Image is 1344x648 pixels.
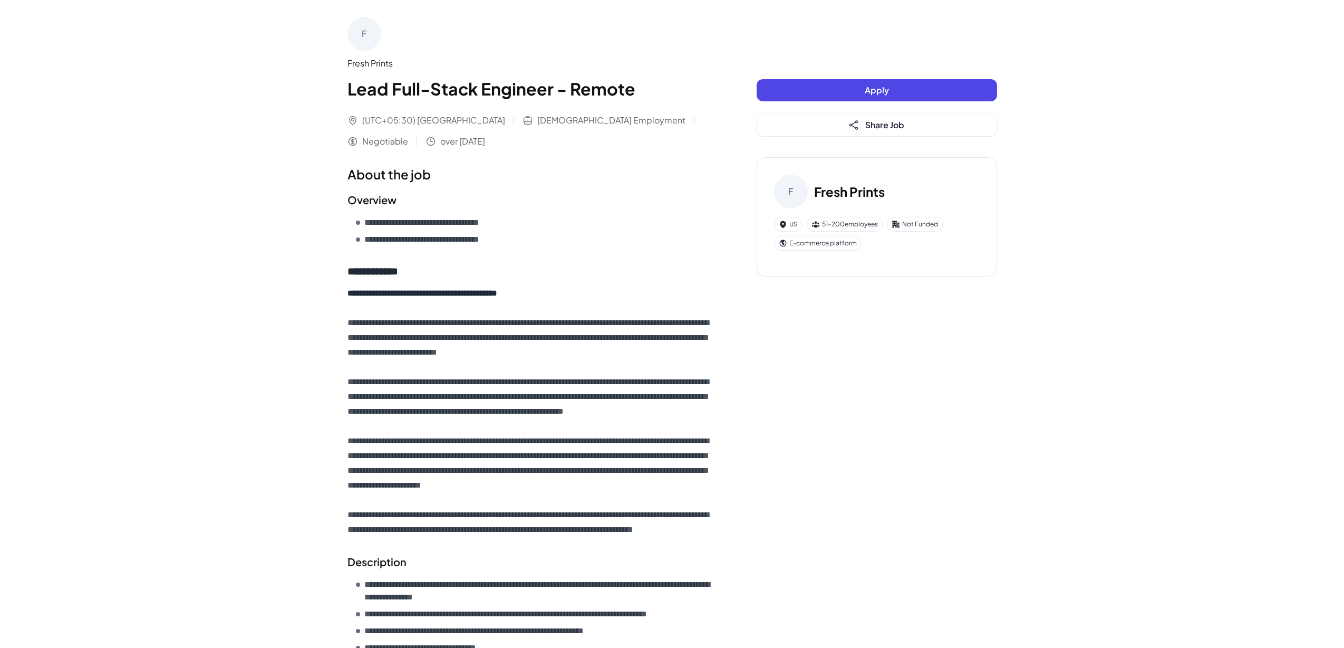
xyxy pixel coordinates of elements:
div: F [347,17,381,51]
span: (UTC+05:30) [GEOGRAPHIC_DATA] [362,114,505,127]
h2: Description [347,554,714,570]
h1: Lead Full-Stack Engineer - Remote [347,76,714,101]
div: 51-200 employees [807,217,883,232]
div: US [774,217,802,232]
span: Negotiable [362,135,408,148]
h3: Fresh Prints [814,182,885,201]
span: Share Job [865,119,904,130]
div: Fresh Prints [347,57,714,70]
h2: Overview [347,192,714,208]
span: over [DATE] [440,135,485,148]
span: [DEMOGRAPHIC_DATA] Employment [537,114,685,127]
div: Not Funded [887,217,943,232]
div: E-commerce platform [774,236,862,251]
button: Share Job [757,114,997,136]
h1: About the job [347,165,714,184]
button: Apply [757,79,997,101]
span: Apply [865,84,889,96]
div: F [774,175,808,208]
